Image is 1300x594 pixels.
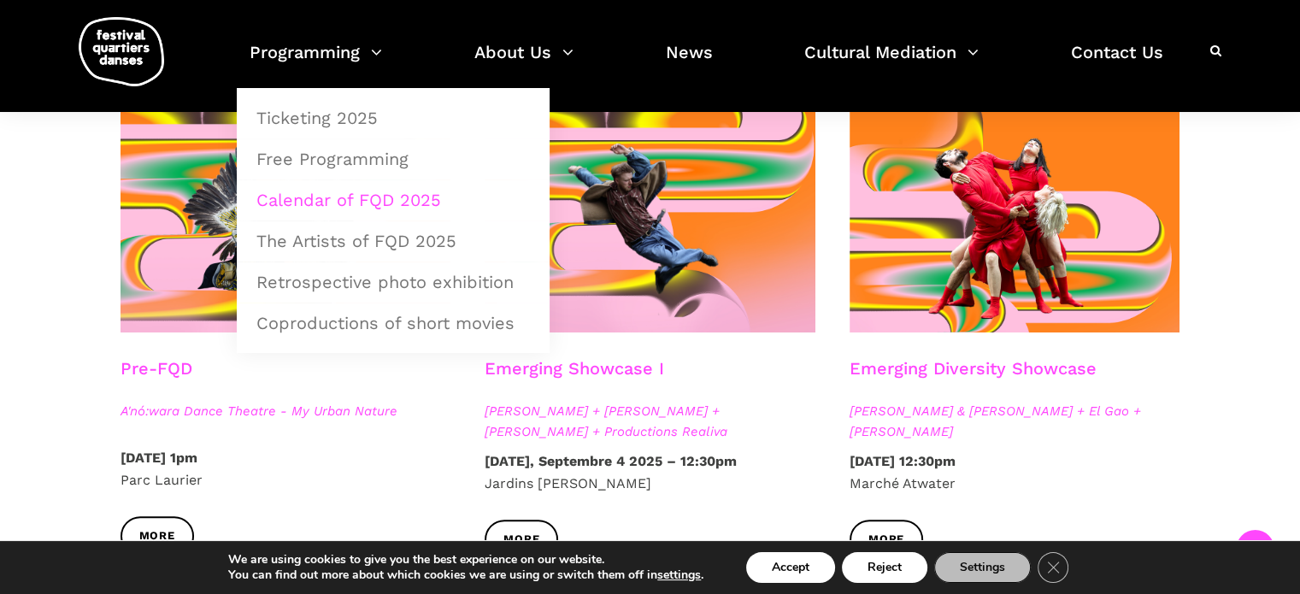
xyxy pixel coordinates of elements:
[804,38,979,88] a: Cultural Mediation
[246,139,540,179] a: Free Programming
[228,568,703,583] p: You can find out more about which cookies we are using or switch them off in .
[842,552,927,583] button: Reject
[850,401,1180,442] span: [PERSON_NAME] & [PERSON_NAME] + El Gao + [PERSON_NAME]
[139,527,175,545] span: More
[246,303,540,343] a: Coproductions of short movies
[934,552,1031,583] button: Settings
[666,38,713,88] a: News
[246,221,540,261] a: The Artists of FQD 2025
[868,531,904,549] span: More
[485,358,664,401] h3: Emerging Showcase I
[121,401,451,421] span: A'nó:wara Dance Theatre - My Urban Nature
[850,520,923,558] a: More
[485,401,815,442] span: [PERSON_NAME] + [PERSON_NAME] + [PERSON_NAME] + Productions Realiva
[246,98,540,138] a: Ticketing 2025
[485,520,558,558] a: More
[850,453,956,469] strong: [DATE] 12:30pm
[228,552,703,568] p: We are using cookies to give you the best experience on our website.
[850,450,1180,494] p: Marché Atwater
[503,531,539,549] span: More
[1071,38,1163,88] a: Contact Us
[474,38,574,88] a: About Us
[250,38,382,88] a: Programming
[657,568,701,583] button: settings
[121,450,197,466] strong: [DATE] 1pm
[246,262,540,302] a: Retrospective photo exhibition
[121,447,451,491] p: Parc Laurier
[485,450,815,494] p: Jardins [PERSON_NAME]
[121,358,192,401] h3: Pre-FQD
[121,516,194,555] a: More
[850,358,1097,379] a: Emerging Diversity Showcase
[79,17,164,86] img: logo-fqd-med
[1038,552,1068,583] button: Close GDPR Cookie Banner
[485,453,737,469] strong: [DATE], Septembre 4 2025 – 12:30pm
[246,180,540,220] a: Calendar of FQD 2025
[746,552,835,583] button: Accept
